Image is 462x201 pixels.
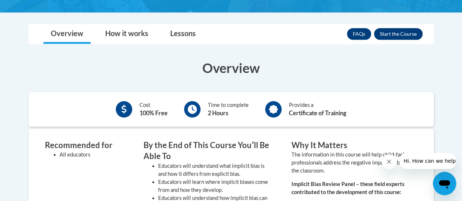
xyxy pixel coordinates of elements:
iframe: Message from company [399,153,456,169]
a: Overview [43,24,91,44]
li: Educators will understand what implicit bias is and how it differs from explicit bias. [158,162,270,178]
h3: By the End of This Course Youʹll Be Able To [144,140,270,162]
a: FAQs [347,28,371,40]
p: The information in this course will help child-facing professionals address the negative impacts ... [291,151,417,175]
b: 2 Hours [208,109,228,116]
a: How it works [98,24,156,44]
h3: Why It Matters [291,140,417,151]
iframe: Close message [382,154,396,169]
div: Provides a [289,101,346,117]
a: Lessons [163,24,203,44]
b: 100% Free [140,109,168,116]
h3: Overview [28,59,434,77]
button: Enroll [374,28,423,40]
h3: Recommended for [45,140,122,151]
li: Educators will learn where implicit biases come from and how they develop. [158,178,270,194]
strong: Implicit Bias Review Panel – these field experts contributed to the development of this course: [291,181,404,195]
li: All educators [60,151,122,159]
div: Time to complete [208,101,249,117]
b: Certificate of Training [289,109,346,116]
div: Cost [140,101,168,117]
span: Hi. How can we help? [4,5,59,11]
iframe: Button to launch messaging window [433,172,456,195]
